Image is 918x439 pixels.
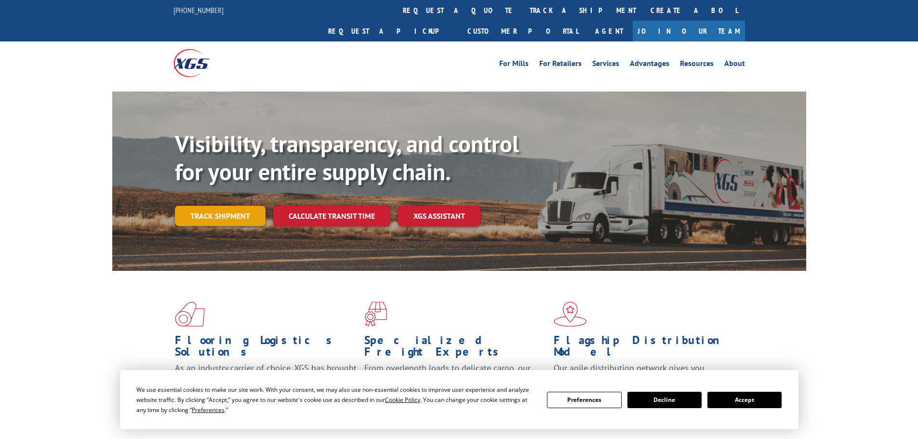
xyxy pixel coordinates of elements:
[364,362,546,405] p: From overlength loads to delicate cargo, our experienced staff knows the best way to move your fr...
[364,334,546,362] h1: Specialized Freight Experts
[499,60,529,70] a: For Mills
[707,392,782,408] button: Accept
[630,60,669,70] a: Advantages
[175,334,357,362] h1: Flooring Logistics Solutions
[398,206,480,226] a: XGS ASSISTANT
[627,392,702,408] button: Decline
[680,60,714,70] a: Resources
[460,21,585,41] a: Customer Portal
[321,21,460,41] a: Request a pickup
[273,206,390,226] a: Calculate transit time
[364,302,387,327] img: xgs-icon-focused-on-flooring-red
[175,302,205,327] img: xgs-icon-total-supply-chain-intelligence-red
[724,60,745,70] a: About
[633,21,745,41] a: Join Our Team
[585,21,633,41] a: Agent
[539,60,582,70] a: For Retailers
[173,5,224,15] a: [PHONE_NUMBER]
[554,334,736,362] h1: Flagship Distribution Model
[175,129,519,186] b: Visibility, transparency, and control for your entire supply chain.
[554,302,587,327] img: xgs-icon-flagship-distribution-model-red
[554,362,731,385] span: Our agile distribution network gives you nationwide inventory management on demand.
[592,60,619,70] a: Services
[120,370,798,429] div: Cookie Consent Prompt
[192,406,225,414] span: Preferences
[385,396,420,404] span: Cookie Policy
[547,392,621,408] button: Preferences
[136,385,535,415] div: We use essential cookies to make our site work. With your consent, we may also use non-essential ...
[175,362,357,397] span: As an industry carrier of choice, XGS has brought innovation and dedication to flooring logistics...
[175,206,266,226] a: Track shipment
